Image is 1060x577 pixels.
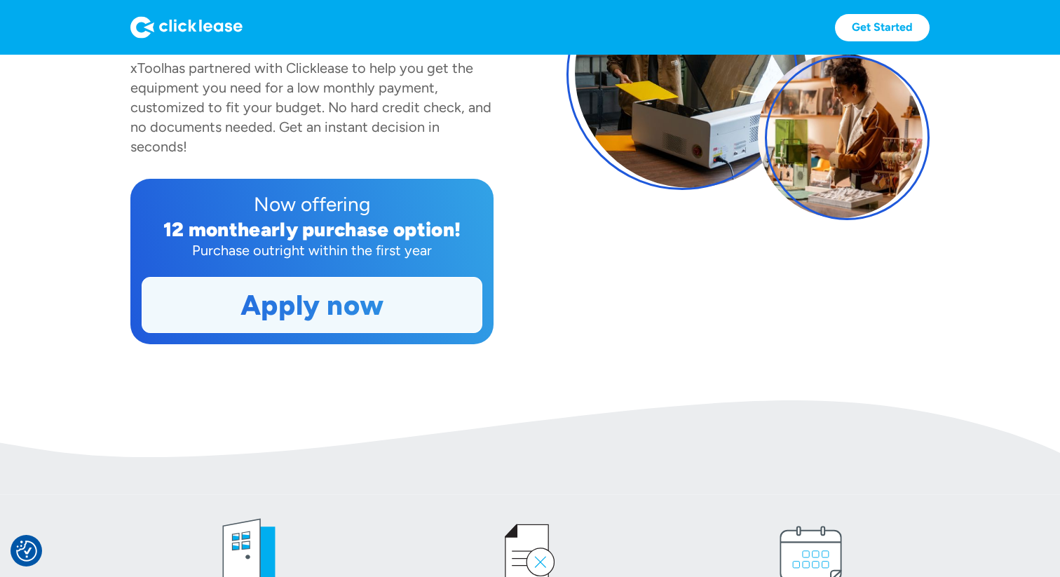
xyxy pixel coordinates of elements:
div: Purchase outright within the first year [142,240,482,260]
img: Logo [130,16,243,39]
div: early purchase option! [249,217,461,241]
img: Revisit consent button [16,541,37,562]
div: has partnered with Clicklease to help you get the equipment you need for a low monthly payment, c... [130,60,491,155]
button: Consent Preferences [16,541,37,562]
div: Now offering [142,190,482,218]
a: Get Started [835,14,930,41]
div: 12 month [163,217,250,241]
a: Apply now [142,278,482,332]
div: xTool [130,60,164,76]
